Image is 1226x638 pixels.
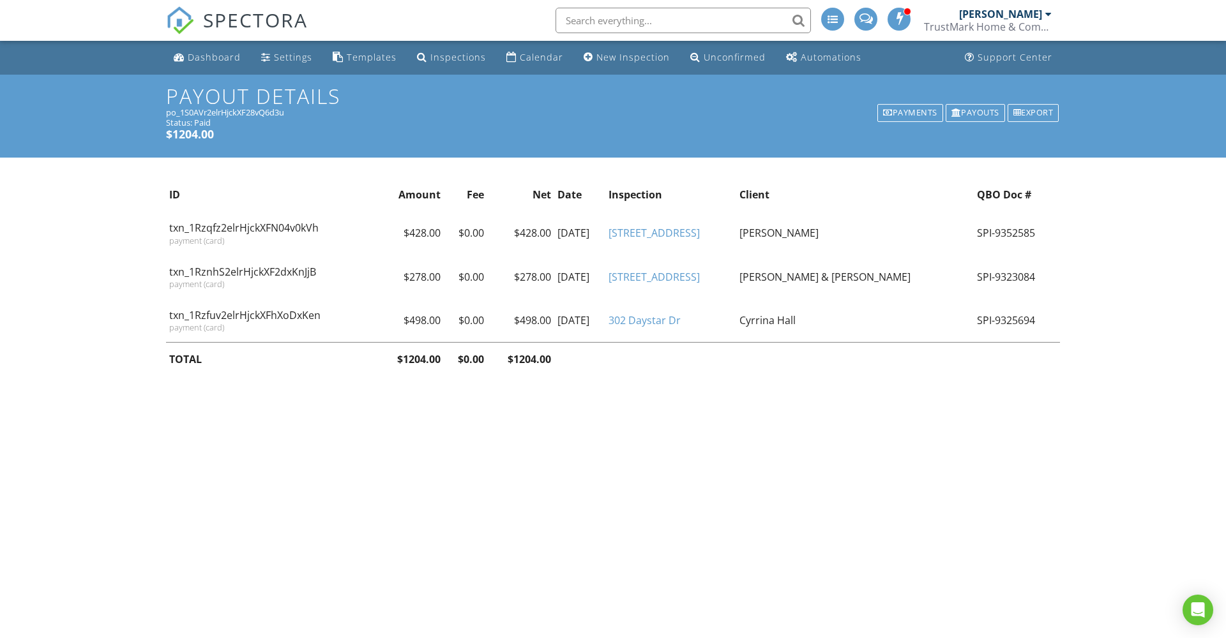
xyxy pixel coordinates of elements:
[609,226,700,240] a: [STREET_ADDRESS]
[166,343,377,376] th: TOTAL
[1006,103,1061,123] a: Export
[169,235,374,246] div: payment (card)
[554,211,605,255] td: [DATE]
[554,299,605,343] td: [DATE]
[736,255,974,299] td: [PERSON_NAME] & [PERSON_NAME]
[487,178,554,211] th: Net
[736,178,974,211] th: Client
[974,255,1060,299] td: SPI-9323084
[412,46,491,70] a: Inspections
[166,255,377,299] td: txn_1RznhS2elrHjckXF2dxKnJjB
[736,299,974,343] td: Cyrrina Hall
[166,178,377,211] th: ID
[444,211,487,255] td: $0.00
[328,46,402,70] a: Templates
[609,270,700,284] a: [STREET_ADDRESS]
[377,211,444,255] td: $428.00
[203,6,308,33] span: SPECTORA
[377,343,444,376] th: $1204.00
[801,51,861,63] div: Automations
[554,255,605,299] td: [DATE]
[444,255,487,299] td: $0.00
[166,128,1060,140] h5: $1204.00
[166,17,308,44] a: SPECTORA
[487,299,554,343] td: $498.00
[974,299,1060,343] td: SPI-9325694
[605,178,736,211] th: Inspection
[166,211,377,255] td: txn_1Rzqfz2elrHjckXFN04v0kVh
[1008,104,1059,122] div: Export
[924,20,1052,33] div: TrustMark Home & Commercial Inspectors
[166,299,377,343] td: txn_1Rzfuv2elrHjckXFhXoDxKen
[609,313,681,327] a: 302 Daystar Dr
[166,107,1060,117] div: po_1S0AVr2elrHjckXF28vQ6d3u
[377,255,444,299] td: $278.00
[169,322,374,332] div: payment (card)
[256,46,317,70] a: Settings
[685,46,771,70] a: Unconfirmed
[978,51,1052,63] div: Support Center
[169,279,374,289] div: payment (card)
[556,8,811,33] input: Search everything...
[704,51,766,63] div: Unconfirmed
[1183,595,1213,625] div: Open Intercom Messenger
[487,211,554,255] td: $428.00
[554,178,605,211] th: Date
[959,8,1042,20] div: [PERSON_NAME]
[169,46,246,70] a: Dashboard
[596,51,670,63] div: New Inspection
[736,211,974,255] td: [PERSON_NAME]
[579,46,675,70] a: New Inspection
[487,343,554,376] th: $1204.00
[430,51,486,63] div: Inspections
[166,85,1060,107] h1: Payout Details
[781,46,867,70] a: Automations (Advanced)
[487,255,554,299] td: $278.00
[944,103,1006,123] a: Payouts
[960,46,1057,70] a: Support Center
[520,51,563,63] div: Calendar
[377,299,444,343] td: $498.00
[347,51,397,63] div: Templates
[946,104,1005,122] div: Payouts
[974,178,1060,211] th: QBO Doc #
[444,343,487,376] th: $0.00
[974,211,1060,255] td: SPI-9352585
[444,299,487,343] td: $0.00
[876,103,944,123] a: Payments
[377,178,444,211] th: Amount
[188,51,241,63] div: Dashboard
[501,46,568,70] a: Calendar
[166,117,1060,128] div: Status: Paid
[444,178,487,211] th: Fee
[274,51,312,63] div: Settings
[166,6,194,34] img: The Best Home Inspection Software - Spectora
[877,104,943,122] div: Payments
